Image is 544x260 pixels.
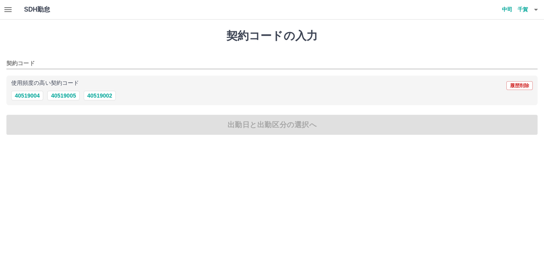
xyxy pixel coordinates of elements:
p: 使用頻度の高い契約コード [11,80,79,86]
button: 履歴削除 [506,81,533,90]
button: 40519004 [11,91,43,100]
button: 40519005 [47,91,79,100]
h1: 契約コードの入力 [6,29,538,43]
button: 40519002 [84,91,116,100]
